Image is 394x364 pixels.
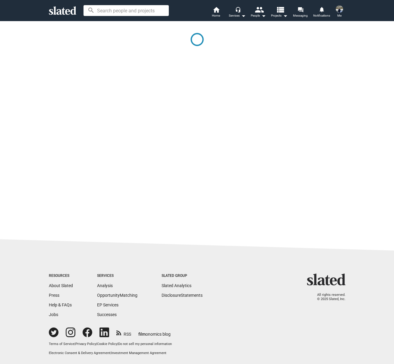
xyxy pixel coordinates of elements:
[332,4,347,20] button: Dennis CieriMe
[337,12,342,19] span: Me
[49,274,73,278] div: Resources
[251,12,266,19] div: People
[97,293,137,298] a: OpportunityMatching
[97,274,137,278] div: Services
[74,342,75,346] span: |
[97,302,118,307] a: EP Services
[248,6,269,19] button: People
[282,12,289,19] mat-icon: arrow_drop_down
[212,12,220,19] span: Home
[117,342,118,346] span: |
[97,283,113,288] a: Analysis
[206,6,227,19] a: Home
[229,12,246,19] div: Services
[49,302,72,307] a: Help & FAQs
[271,12,288,19] span: Projects
[138,332,146,337] span: film
[319,6,324,12] mat-icon: notifications
[213,6,220,13] mat-icon: home
[49,293,59,298] a: Press
[298,7,303,12] mat-icon: forum
[138,327,171,337] a: filmonomics blog
[97,342,117,346] a: Cookie Policy
[97,312,117,317] a: Successes
[293,12,308,19] span: Messaging
[336,5,343,13] img: Dennis Cieri
[227,6,248,19] button: Services
[276,5,284,14] mat-icon: view_list
[311,6,332,19] a: Notifications
[49,312,58,317] a: Jobs
[49,342,74,346] a: Terms of Service
[49,351,110,355] a: Electronic Consent & Delivery Agreement
[118,342,172,347] button: Do not sell my personal information
[290,6,311,19] a: Messaging
[111,351,166,355] a: Investment Management Agreement
[110,351,111,355] span: |
[260,12,267,19] mat-icon: arrow_drop_down
[235,7,241,12] mat-icon: headset_mic
[75,342,96,346] a: Privacy Policy
[311,293,345,302] p: All rights reserved. © 2025 Slated, Inc.
[84,5,169,16] input: Search people and projects
[313,12,330,19] span: Notifications
[254,5,263,14] mat-icon: people
[96,342,97,346] span: |
[162,283,191,288] a: Slated Analytics
[49,283,73,288] a: About Slated
[269,6,290,19] button: Projects
[116,328,131,337] a: RSS
[162,293,203,298] a: DisclosureStatements
[162,274,203,278] div: Slated Group
[240,12,247,19] mat-icon: arrow_drop_down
